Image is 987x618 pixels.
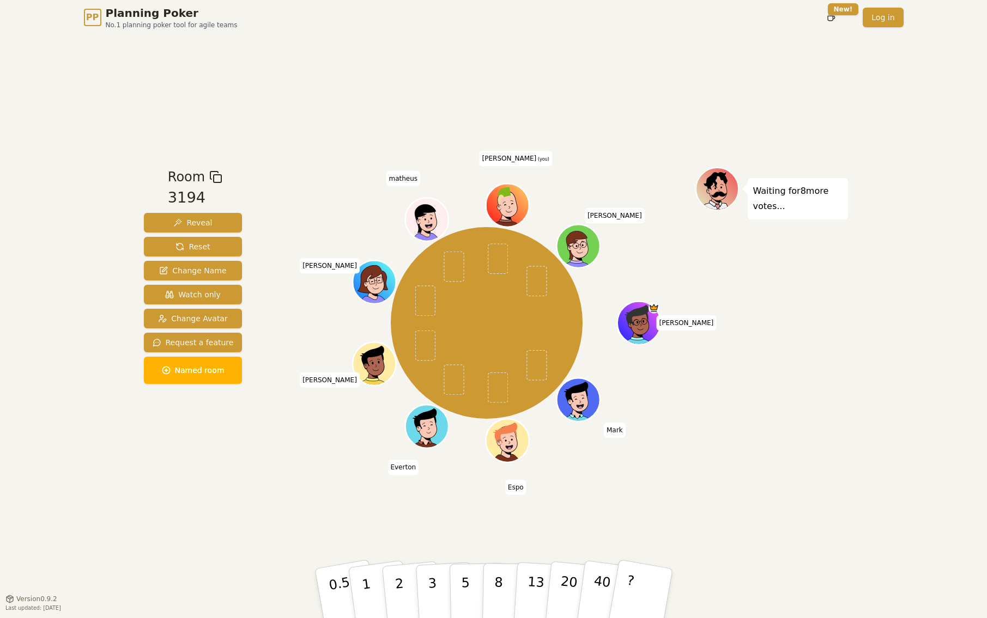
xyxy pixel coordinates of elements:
span: Click to change your name [387,460,419,475]
button: Reveal [144,213,243,232]
div: 3194 [168,187,222,209]
span: PP [86,11,99,24]
span: Click to change your name [585,208,645,223]
span: Change Avatar [158,313,228,324]
span: Change Name [159,265,226,276]
button: Request a feature [144,333,243,352]
button: New! [821,8,841,27]
span: Rafael is the host [649,303,659,314]
span: Reset [175,241,210,252]
button: Named room [144,357,243,384]
a: Log in [863,8,903,27]
span: Room [168,167,205,187]
span: Reveal [173,217,212,228]
span: Named room [162,365,225,376]
span: (you) [536,157,549,162]
button: Reset [144,237,243,256]
span: Request a feature [153,337,234,348]
button: Change Avatar [144,309,243,328]
div: New! [828,3,859,15]
span: Click to change your name [657,315,717,331]
span: Click to change your name [300,259,360,274]
a: PPPlanning PokerNo.1 planning poker tool for agile teams [84,5,238,29]
span: Click to change your name [386,171,420,186]
span: Planning Poker [106,5,238,21]
span: Click to change your name [604,423,626,438]
button: Version0.9.2 [5,595,57,603]
button: Change Name [144,261,243,280]
p: Waiting for 8 more votes... [753,183,843,214]
span: No.1 planning poker tool for agile teams [106,21,238,29]
button: Click to change your avatar [487,185,528,226]
button: Watch only [144,285,243,304]
span: Click to change your name [480,151,552,167]
span: Click to change your name [300,372,360,388]
span: Version 0.9.2 [16,595,57,603]
span: Click to change your name [505,480,526,495]
span: Watch only [165,289,221,300]
span: Last updated: [DATE] [5,605,61,611]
